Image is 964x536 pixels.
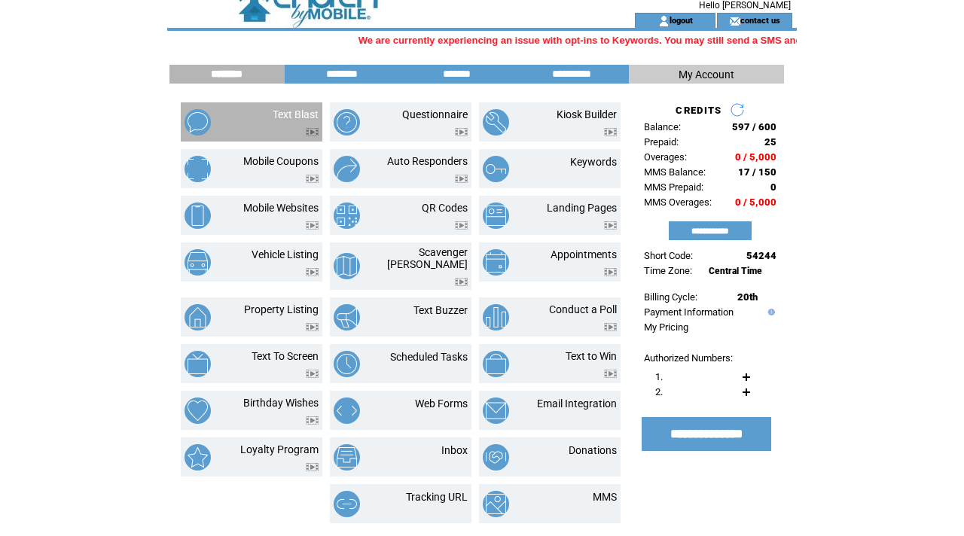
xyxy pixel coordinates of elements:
span: 0 / 5,000 [735,151,776,163]
img: video.png [306,323,319,331]
a: Appointments [551,248,617,260]
img: questionnaire.png [334,109,360,136]
span: 17 / 150 [738,166,776,178]
span: My Account [679,69,734,81]
a: Web Forms [415,397,468,410]
span: MMS Overages: [644,196,712,208]
a: Questionnaire [402,108,468,120]
a: Scavenger [PERSON_NAME] [387,246,468,270]
span: 20th [737,291,758,303]
img: contact_us_icon.gif [729,15,740,27]
span: Authorized Numbers: [644,352,733,364]
a: Text Blast [273,108,319,120]
img: inbox.png [334,444,360,471]
img: video.png [604,268,617,276]
a: Kiosk Builder [557,108,617,120]
a: Mobile Coupons [243,155,319,167]
img: video.png [306,221,319,230]
img: email-integration.png [483,397,509,424]
a: My Pricing [644,321,688,333]
img: donations.png [483,444,509,471]
img: property-listing.png [185,304,211,330]
a: Auto Responders [387,155,468,167]
span: MMS Balance: [644,166,706,178]
a: Payment Information [644,306,734,318]
img: video.png [306,128,319,136]
img: qr-codes.png [334,203,360,229]
img: kiosk-builder.png [483,109,509,136]
a: Tracking URL [406,491,468,503]
span: 0 [770,181,776,193]
img: mobile-coupons.png [185,156,211,182]
img: tracking-url.png [334,491,360,517]
img: video.png [604,221,617,230]
a: Inbox [441,444,468,456]
img: web-forms.png [334,397,360,424]
img: scheduled-tasks.png [334,351,360,377]
img: video.png [455,175,468,183]
span: MMS Prepaid: [644,181,703,193]
a: Birthday Wishes [243,397,319,409]
span: 0 / 5,000 [735,196,776,208]
a: Text to Win [566,350,617,362]
img: account_icon.gif [658,15,670,27]
span: Overages: [644,151,687,163]
img: help.gif [764,309,775,315]
span: Time Zone: [644,265,692,276]
span: Balance: [644,121,681,132]
span: 2. [655,386,663,397]
a: Landing Pages [547,202,617,214]
img: landing-pages.png [483,203,509,229]
img: mobile-websites.png [185,203,211,229]
img: auto-responders.png [334,156,360,182]
a: Vehicle Listing [252,248,319,260]
a: Keywords [570,156,617,168]
a: Text To Screen [252,350,319,362]
a: Email Integration [537,397,617,410]
img: birthday-wishes.png [185,397,211,424]
img: conduct-a-poll.png [483,304,509,330]
a: Loyalty Program [240,443,319,455]
img: text-to-win.png [483,351,509,377]
a: Text Buzzer [413,304,468,316]
img: video.png [455,128,468,136]
span: CREDITS [676,105,721,116]
img: appointments.png [483,249,509,276]
img: video.png [306,175,319,183]
img: video.png [604,323,617,331]
img: text-buzzer.png [334,304,360,330]
img: video.png [306,463,319,471]
img: loyalty-program.png [185,444,211,471]
span: Billing Cycle: [644,291,697,303]
a: Donations [569,444,617,456]
a: logout [670,15,693,25]
img: text-to-screen.png [185,351,211,377]
a: QR Codes [422,202,468,214]
a: Mobile Websites [243,202,319,214]
span: 597 / 600 [732,121,776,132]
img: scavenger-hunt.png [334,253,360,279]
a: Scheduled Tasks [390,351,468,363]
a: MMS [593,491,617,503]
img: video.png [306,268,319,276]
a: Conduct a Poll [549,303,617,315]
span: 54244 [746,250,776,261]
span: Short Code: [644,250,693,261]
img: text-blast.png [185,109,211,136]
span: Central Time [709,266,762,276]
img: keywords.png [483,156,509,182]
img: video.png [306,370,319,378]
a: Property Listing [244,303,319,315]
span: 1. [655,371,663,382]
img: video.png [455,278,468,286]
img: vehicle-listing.png [185,249,211,276]
span: Prepaid: [644,136,679,148]
img: video.png [306,416,319,425]
marquee: We are currently experiencing an issue with opt-ins to Keywords. You may still send a SMS and MMS... [167,35,797,46]
span: 25 [764,136,776,148]
a: contact us [740,15,780,25]
img: video.png [604,128,617,136]
img: mms.png [483,491,509,517]
img: video.png [455,221,468,230]
img: video.png [604,370,617,378]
